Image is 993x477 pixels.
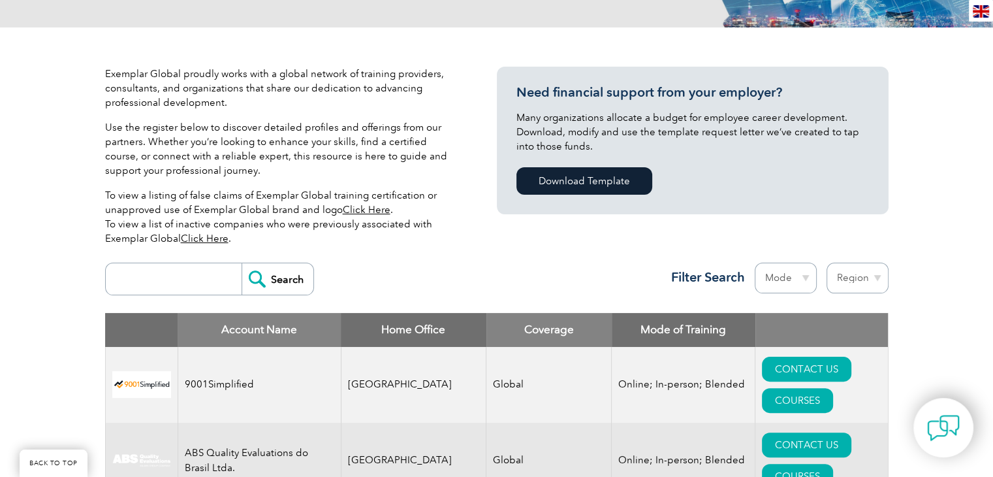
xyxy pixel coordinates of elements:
[242,263,313,295] input: Search
[516,110,869,154] p: Many organizations allocate a budget for employee career development. Download, modify and use th...
[762,388,833,413] a: COURSES
[105,120,458,178] p: Use the register below to discover detailed profiles and offerings from our partners. Whether you...
[762,357,851,382] a: CONTACT US
[755,313,888,347] th: : activate to sort column ascending
[516,84,869,101] h3: Need financial support from your employer?
[20,450,87,477] a: BACK TO TOP
[178,347,341,423] td: 9001Simplified
[762,433,851,457] a: CONTACT US
[112,453,171,468] img: c92924ac-d9bc-ea11-a814-000d3a79823d-logo.jpg
[343,204,390,216] a: Click Here
[612,313,755,347] th: Mode of Training: activate to sort column ascending
[486,347,612,423] td: Global
[663,269,745,286] h3: Filter Search
[341,347,486,423] td: [GEOGRAPHIC_DATA]
[178,313,341,347] th: Account Name: activate to sort column descending
[612,347,755,423] td: Online; In-person; Blended
[112,371,171,398] img: 37c9c059-616f-eb11-a812-002248153038-logo.png
[105,188,458,246] p: To view a listing of false claims of Exemplar Global training certification or unapproved use of ...
[181,233,229,244] a: Click Here
[486,313,612,347] th: Coverage: activate to sort column ascending
[927,412,960,444] img: contact-chat.png
[105,67,458,110] p: Exemplar Global proudly works with a global network of training providers, consultants, and organ...
[973,5,989,18] img: en
[516,167,652,195] a: Download Template
[341,313,486,347] th: Home Office: activate to sort column ascending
